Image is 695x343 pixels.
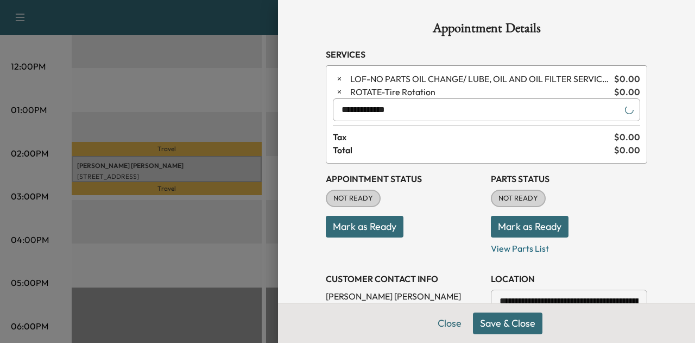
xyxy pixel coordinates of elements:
span: $ 0.00 [614,144,640,157]
p: View Parts List [491,238,647,255]
span: $ 0.00 [614,85,640,98]
span: $ 0.00 [614,72,640,85]
span: NOT READY [492,193,545,204]
span: NO PARTS OIL CHANGE/ LUBE, OIL AND OIL FILTER SERVICE. RESET OIL LIFE MONITOR. HAZARDOUS WASTE FE... [350,72,610,85]
h3: CUSTOMER CONTACT INFO [326,272,482,285]
h3: Services [326,48,647,61]
h3: Appointment Status [326,172,482,185]
h3: LOCATION [491,272,647,285]
h3: Parts Status [491,172,647,185]
span: Total [333,144,614,157]
p: [PERSON_NAME] [PERSON_NAME] [326,290,482,303]
span: $ 0.00 [614,130,640,144]
button: Save & Close [473,313,542,334]
h1: Appointment Details [326,22,647,39]
button: Mark as Ready [491,216,568,238]
span: Tire Rotation [350,85,610,98]
p: [PHONE_NUMBER] [326,303,482,316]
span: NOT READY [327,193,380,204]
span: Tax [333,130,614,144]
button: Mark as Ready [326,216,403,238]
button: Close [431,313,469,334]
